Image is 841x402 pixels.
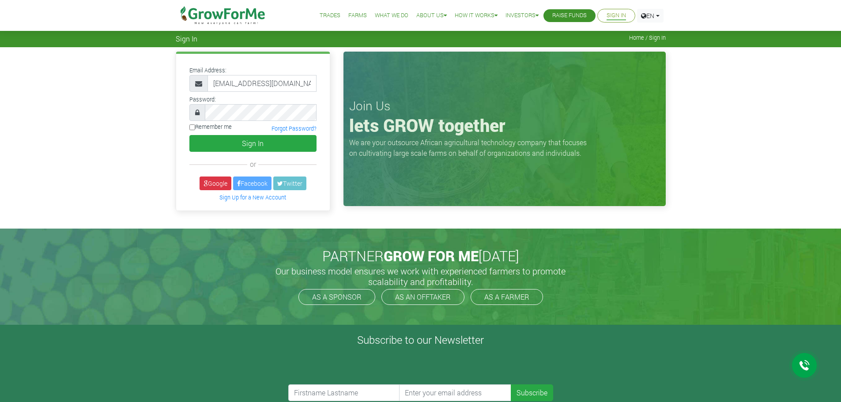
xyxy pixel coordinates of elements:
div: or [189,159,317,169]
input: Email Address [207,75,317,92]
a: EN [637,9,664,23]
h1: lets GROW together [349,115,660,136]
p: We are your outsource African agricultural technology company that focuses on cultivating large s... [349,137,592,158]
input: Firstname Lastname [288,384,400,401]
label: Password: [189,95,216,104]
h3: Join Us [349,98,660,113]
a: Investors [505,11,539,20]
h4: Subscribe to our Newsletter [11,334,830,346]
label: Remember me [189,123,232,131]
a: Google [200,177,231,190]
a: Raise Funds [552,11,587,20]
input: Remember me [189,124,195,130]
button: Sign In [189,135,317,152]
a: Forgot Password? [272,125,317,132]
a: AS A FARMER [471,289,543,305]
a: What We Do [375,11,408,20]
a: Sign Up for a New Account [219,194,286,201]
a: AS AN OFFTAKER [381,289,464,305]
a: Sign In [607,11,626,20]
h5: Our business model ensures we work with experienced farmers to promote scalability and profitabil... [266,266,575,287]
label: Email Address: [189,66,226,75]
a: AS A SPONSOR [298,289,375,305]
a: About Us [416,11,447,20]
span: Sign In [176,34,197,43]
button: Subscribe [511,384,553,401]
span: GROW FOR ME [384,246,479,265]
a: Farms [348,11,367,20]
iframe: reCAPTCHA [288,350,422,384]
a: How it Works [455,11,498,20]
h2: PARTNER [DATE] [179,248,662,264]
a: Trades [320,11,340,20]
span: Home / Sign In [629,34,666,41]
input: Enter your email address [399,384,511,401]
